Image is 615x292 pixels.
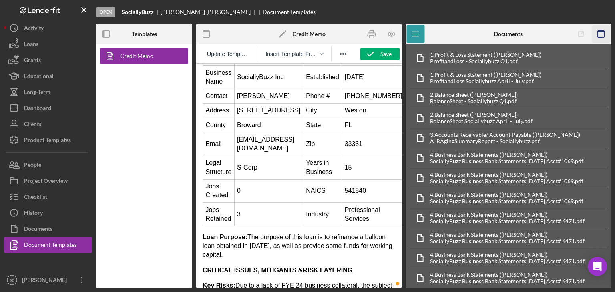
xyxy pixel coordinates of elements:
iframe: Rich Text Area [196,64,402,288]
div: 4. Business Bank Statements ([PERSON_NAME]) [430,272,585,278]
div: 4. Business Bank Statements ([PERSON_NAME]) [430,212,585,218]
div: Document Templates [24,237,77,255]
div: [PERSON_NAME] [PERSON_NAME] [161,9,257,15]
button: Dashboard [4,100,92,116]
div: 2. Balance Sheet ([PERSON_NAME]) [430,92,518,98]
td: 3 [38,139,107,163]
td: [PHONE_NUMBER] [146,25,209,40]
div: History [24,205,43,223]
span: County [9,58,30,65]
div: Loans [24,36,38,54]
div: 4. Business Bank Statements ([PERSON_NAME]) [430,192,583,198]
b: Templates [132,31,157,37]
td: S-Corp [38,92,107,116]
td: [DATE] [146,2,209,26]
span: The purpose of this loan is to refinance a balloon loan obtained in [DATE], as well as provide so... [6,170,196,195]
div: 1. Profit & Loss Statement ([PERSON_NAME]) [430,72,541,78]
div: BalanceSheet Sociallybuzz April - July.pdf [430,118,533,124]
div: 4. Business Bank Statements ([PERSON_NAME]) [430,232,585,238]
button: Grants [4,52,92,68]
td: 0 [38,116,107,139]
div: SociallyBuzz Business Bank Statements [DATE] Acct# 6471.pdf [430,238,585,244]
div: SociallyBuzz Business Bank Statements [DATE] Acct# 6471.pdf [430,278,585,284]
div: Project Overview [24,173,68,191]
div: Documents [24,221,52,239]
button: Product Templates [4,132,92,148]
div: SociallyBuzz Business Bank Statements [DATE] Acct#1069.pdf [430,178,583,184]
div: [PERSON_NAME] [20,272,72,290]
text: BD [9,278,14,282]
button: Checklist [4,189,92,205]
span: Jobs Retained [9,143,35,158]
a: History [4,205,92,221]
td: FL [146,54,209,69]
span: Industry [110,147,133,154]
span: NAICS [110,124,129,130]
button: Document Templates [4,237,92,253]
td: Broward [38,54,107,69]
button: Loans [4,36,92,52]
span: Email [9,77,25,84]
td: Weston [146,40,209,54]
td: 541840 [146,116,209,139]
button: Documents [4,221,92,237]
button: Educational [4,68,92,84]
button: People [4,157,92,173]
td: [PERSON_NAME] [38,25,107,40]
div: ProfitandLoss Sociallybuzz April - July.pdf [430,78,541,84]
div: Activity [24,20,44,38]
span: Zip [110,77,119,84]
b: SociallyBuzz [122,9,154,15]
span: Years in Business [110,96,136,111]
div: SociallyBuzz Business Bank Statements [DATE] Acct# 6471.pdf [430,258,585,264]
div: 1. Profit & Loss Statement ([PERSON_NAME]) [430,52,541,58]
button: BD[PERSON_NAME] [4,272,92,288]
div: SociallyBuzz Business Bank Statements [DATE] Acct#1069.pdf [430,158,583,164]
div: Save [380,48,392,60]
div: Long-Term [24,84,50,102]
div: Clients [24,116,41,134]
div: Dashboard [24,100,51,118]
div: Grants [24,52,41,70]
div: 4. Business Bank Statements ([PERSON_NAME]) [430,152,583,158]
span: Insert Template Field [265,51,317,57]
b: Documents [494,31,523,37]
div: A_RAgingSummaryReport - Sociallybuzz.pdf [430,138,580,144]
td: Professional Services [146,139,209,163]
td: [EMAIL_ADDRESS][DOMAIN_NAME] [38,69,107,92]
div: BalanceSheet - Sociallybuzz Q1.pdf [430,98,518,104]
div: SociallyBuzz Business Bank Statements [DATE] Acct#1069.pdf [430,198,583,204]
td: 15 [146,92,209,116]
button: Reset the template to the current product template value [204,48,252,60]
strong: Loan Purpose: [6,170,51,177]
div: Product Templates [24,132,71,150]
strong: Key Risks: [6,218,39,225]
span: Jobs Created [9,119,32,135]
div: 3. Accounts Receivable/ Account Payable ([PERSON_NAME]) [430,132,580,138]
td: [STREET_ADDRESS] [38,40,107,54]
button: Project Overview [4,173,92,189]
b: Credit Memo [293,31,326,37]
button: Activity [4,20,92,36]
span: Phone # [110,29,134,36]
span: Contact [9,29,31,36]
button: Clients [4,116,92,132]
button: Save [360,48,400,60]
button: Long-Term [4,84,92,100]
div: Open Intercom Messenger [588,257,607,276]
